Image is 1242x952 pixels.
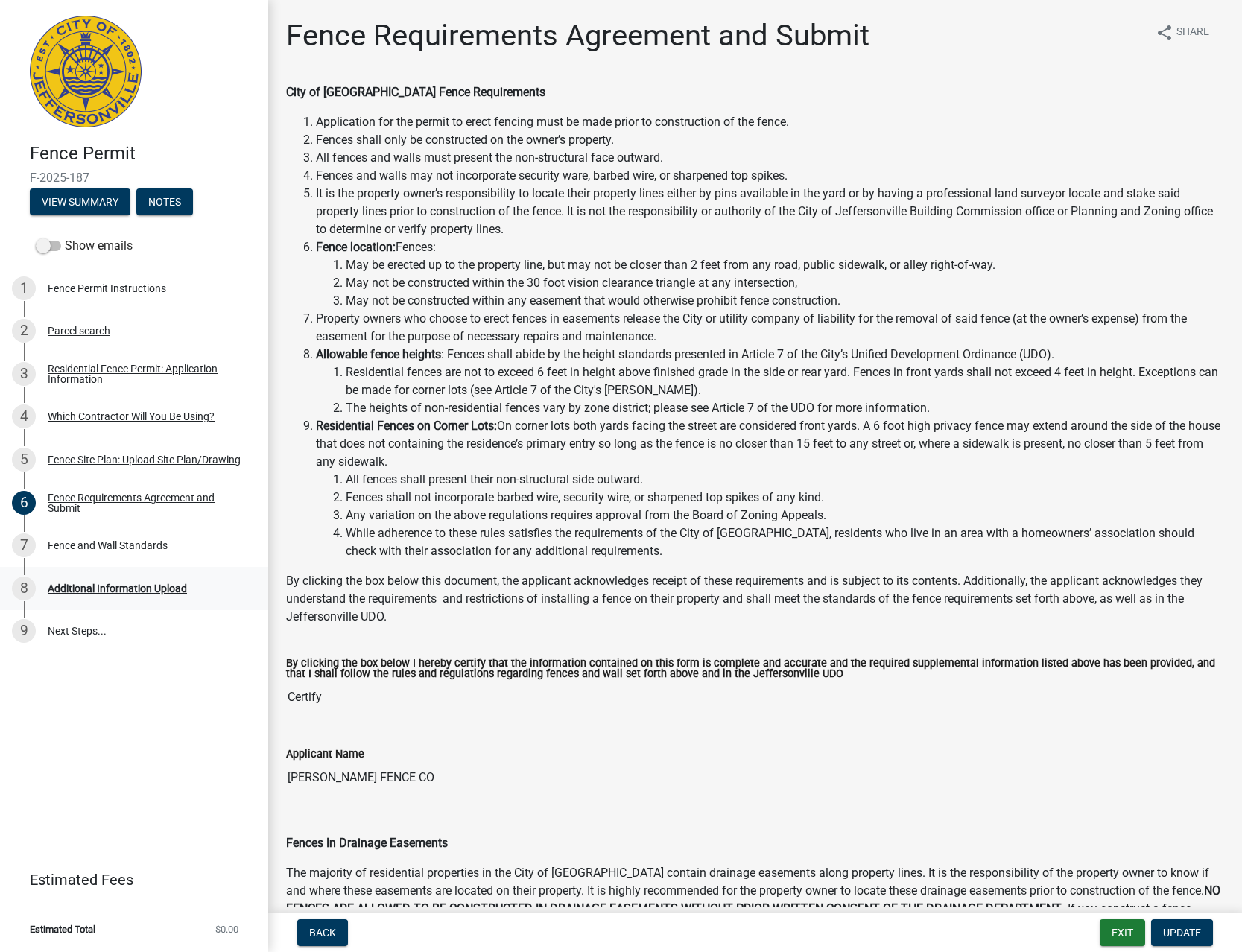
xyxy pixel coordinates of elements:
[12,276,36,300] div: 1
[316,347,441,361] strong: Allowable fence heights
[48,492,244,513] div: Fence Requirements Agreement and Submit
[297,919,348,946] button: Back
[1151,919,1213,946] button: Update
[346,274,1224,292] li: May not be constructed within the 30 foot vision clearance triangle at any intersection,
[286,572,1224,626] p: By clicking the box below this document, the applicant acknowledges receipt of these requirements...
[136,197,193,209] wm-modal-confirm: Notes
[30,188,130,215] button: View Summary
[48,283,166,293] div: Fence Permit Instructions
[316,149,1224,167] li: All fences and walls must present the non-structural face outward.
[12,404,36,428] div: 4
[346,399,1224,417] li: The heights of non-residential fences vary by zone district; please see Article 7 of the UDO for ...
[48,540,168,550] div: Fence and Wall Standards
[48,364,244,384] div: Residential Fence Permit: Application Information
[12,319,36,343] div: 2
[316,167,1224,185] li: Fences and walls may not incorporate security ware, barbed wire, or sharpened top spikes.
[309,927,336,939] span: Back
[30,197,130,209] wm-modal-confirm: Summary
[286,18,869,54] h1: Fence Requirements Agreement and Submit
[316,419,497,433] strong: Residential Fences on Corner Lots:
[286,836,448,850] strong: Fences In Drainage Easements
[12,533,36,557] div: 7
[286,85,545,99] strong: City of [GEOGRAPHIC_DATA] Fence Requirements
[12,448,36,472] div: 5
[346,364,1224,399] li: Residential fences are not to exceed 6 feet in height above finished grade in the side or rear ya...
[36,237,133,255] label: Show emails
[1156,24,1173,42] i: share
[12,577,36,600] div: 8
[316,310,1224,346] li: Property owners who choose to erect fences in easements release the City or utility company of li...
[346,256,1224,274] li: May be erected up to the property line, but may not be closer than 2 feet from any road, public s...
[12,619,36,643] div: 9
[316,346,1224,417] li: : Fences shall abide by the height standards presented in Article 7 of the City’s Unified Develop...
[30,171,238,185] span: F-2025-187
[48,411,215,422] div: Which Contractor Will You Be Using?
[316,238,1224,310] li: Fences:
[1100,919,1145,946] button: Exit
[48,454,241,465] div: Fence Site Plan: Upload Site Plan/Drawing
[346,524,1224,560] li: While adherence to these rules satisfies the requirements of the City of [GEOGRAPHIC_DATA], resid...
[12,865,244,895] a: Estimated Fees
[316,240,396,254] strong: Fence location:
[286,659,1224,680] label: By clicking the box below I hereby certify that the information contained on this form is complet...
[12,491,36,515] div: 6
[48,583,187,594] div: Additional Information Upload
[30,924,95,934] span: Estimated Total
[48,326,110,336] div: Parcel search
[346,507,1224,524] li: Any variation on the above regulations requires approval from the Board of Zoning Appeals.
[346,292,1224,310] li: May not be constructed within any easement that would otherwise prohibit fence construction.
[346,471,1224,489] li: All fences shall present their non-structural side outward.
[1163,927,1201,939] span: Update
[316,131,1224,149] li: Fences shall only be constructed on the owner’s property.
[215,924,238,934] span: $0.00
[316,417,1224,560] li: On corner lots both yards facing the street are considered front yards. A 6 foot high privacy fen...
[1176,24,1209,42] span: Share
[346,489,1224,507] li: Fences shall not incorporate barbed wire, security wire, or sharpened top spikes of any kind.
[286,749,364,760] label: Applicant Name
[30,143,256,165] h4: Fence Permit
[1144,18,1221,47] button: shareShare
[12,362,36,386] div: 3
[136,188,193,215] button: Notes
[316,113,1224,131] li: Application for the permit to erect fencing must be made prior to construction of the fence.
[30,16,142,127] img: City of Jeffersonville, Indiana
[316,185,1224,238] li: It is the property owner’s responsibility to locate their property lines either by pins available...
